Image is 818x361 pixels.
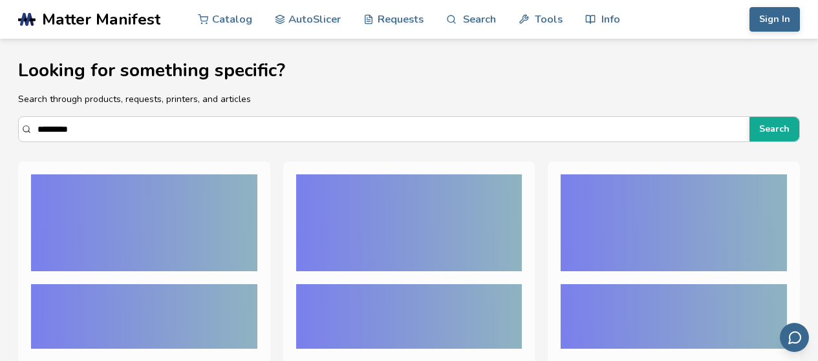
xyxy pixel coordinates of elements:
[749,7,800,32] button: Sign In
[749,117,799,141] button: Search
[780,323,809,352] button: Send feedback via email
[42,10,160,28] span: Matter Manifest
[18,61,800,81] h1: Looking for something specific?
[18,92,800,106] p: Search through products, requests, printers, and articles
[38,118,743,141] input: Search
